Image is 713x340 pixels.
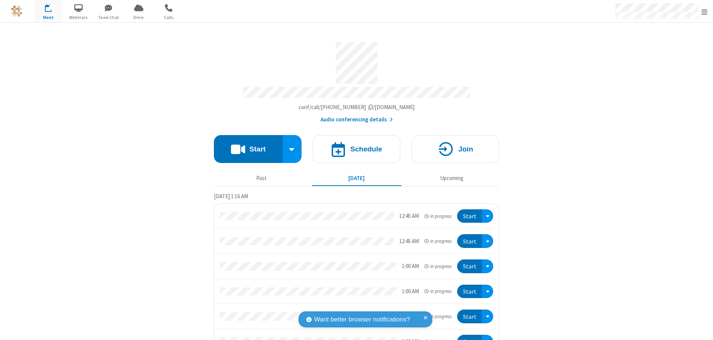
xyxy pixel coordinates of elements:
[399,237,419,246] div: 12:45 AM
[424,263,452,270] em: in progress
[457,209,482,223] button: Start
[65,14,92,21] span: Webinars
[217,171,306,185] button: Past
[11,6,22,17] img: QA Selenium DO NOT DELETE OR CHANGE
[457,259,482,273] button: Start
[424,288,452,295] em: in progress
[312,171,401,185] button: [DATE]
[214,193,248,200] span: [DATE] 1:16 AM
[249,146,266,153] h4: Start
[482,209,493,223] div: Open menu
[350,146,382,153] h4: Schedule
[320,115,393,124] button: Audio conferencing details
[299,103,415,112] button: Copy my meeting room linkCopy my meeting room link
[314,315,410,324] span: Want better browser notifications?
[457,310,482,323] button: Start
[155,14,183,21] span: Calls
[411,135,499,163] button: Join
[402,262,419,271] div: 1:00 AM
[35,14,62,21] span: Meet
[482,259,493,273] div: Open menu
[482,310,493,323] div: Open menu
[399,212,419,220] div: 12:45 AM
[457,234,482,248] button: Start
[214,37,499,124] section: Account details
[283,135,302,163] div: Start conference options
[407,171,497,185] button: Upcoming
[402,287,419,296] div: 1:00 AM
[482,234,493,248] div: Open menu
[424,313,452,320] em: in progress
[482,285,493,298] div: Open menu
[424,213,452,220] em: in progress
[95,14,123,21] span: Team Chat
[49,4,56,10] div: 13
[214,135,283,163] button: Start
[299,104,415,111] span: Copy my meeting room link
[313,135,400,163] button: Schedule
[457,285,482,298] button: Start
[458,146,473,153] h4: Join
[424,238,452,245] em: in progress
[125,14,153,21] span: Drive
